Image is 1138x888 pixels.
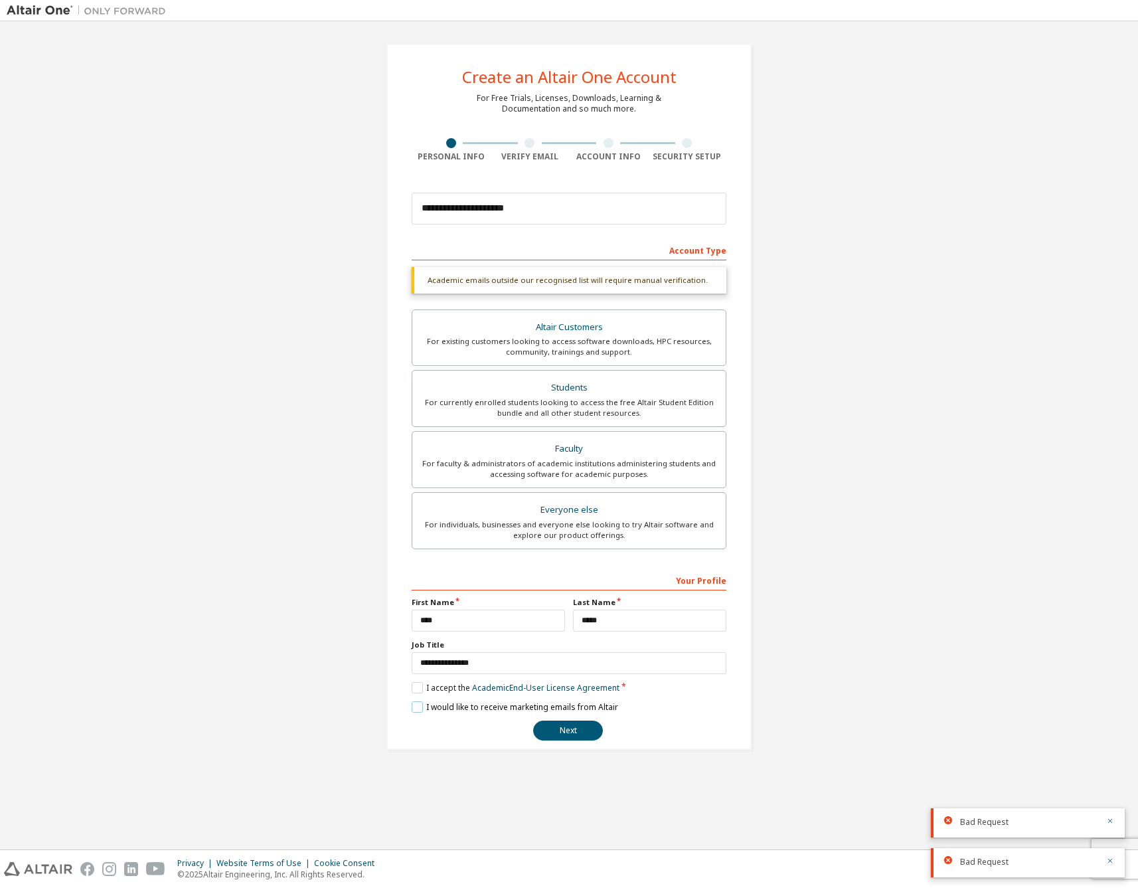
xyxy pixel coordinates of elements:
[648,151,727,162] div: Security Setup
[420,397,718,418] div: For currently enrolled students looking to access the free Altair Student Edition bundle and all ...
[7,4,173,17] img: Altair One
[573,597,726,608] label: Last Name
[177,858,216,869] div: Privacy
[420,519,718,541] div: For individuals, businesses and everyone else looking to try Altair software and explore our prod...
[216,858,314,869] div: Website Terms of Use
[412,267,726,294] div: Academic emails outside our recognised list will require manual verification.
[412,597,565,608] label: First Name
[462,69,677,85] div: Create an Altair One Account
[477,93,661,114] div: For Free Trials, Licenses, Downloads, Learning & Documentation and so much more.
[4,862,72,876] img: altair_logo.svg
[177,869,382,880] p: © 2025 Altair Engineering, Inc. All Rights Reserved.
[412,701,618,713] label: I would like to receive marketing emails from Altair
[314,858,382,869] div: Cookie Consent
[124,862,138,876] img: linkedin.svg
[420,440,718,458] div: Faculty
[420,336,718,357] div: For existing customers looking to access software downloads, HPC resources, community, trainings ...
[80,862,94,876] img: facebook.svg
[960,817,1009,828] span: Bad Request
[491,151,570,162] div: Verify Email
[146,862,165,876] img: youtube.svg
[472,682,619,693] a: Academic End-User License Agreement
[533,721,603,741] button: Next
[412,569,726,590] div: Your Profile
[420,458,718,480] div: For faculty & administrators of academic institutions administering students and accessing softwa...
[412,682,619,693] label: I accept the
[102,862,116,876] img: instagram.svg
[420,379,718,397] div: Students
[420,501,718,519] div: Everyone else
[420,318,718,337] div: Altair Customers
[412,640,726,650] label: Job Title
[412,239,726,260] div: Account Type
[569,151,648,162] div: Account Info
[412,151,491,162] div: Personal Info
[960,857,1009,867] span: Bad Request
